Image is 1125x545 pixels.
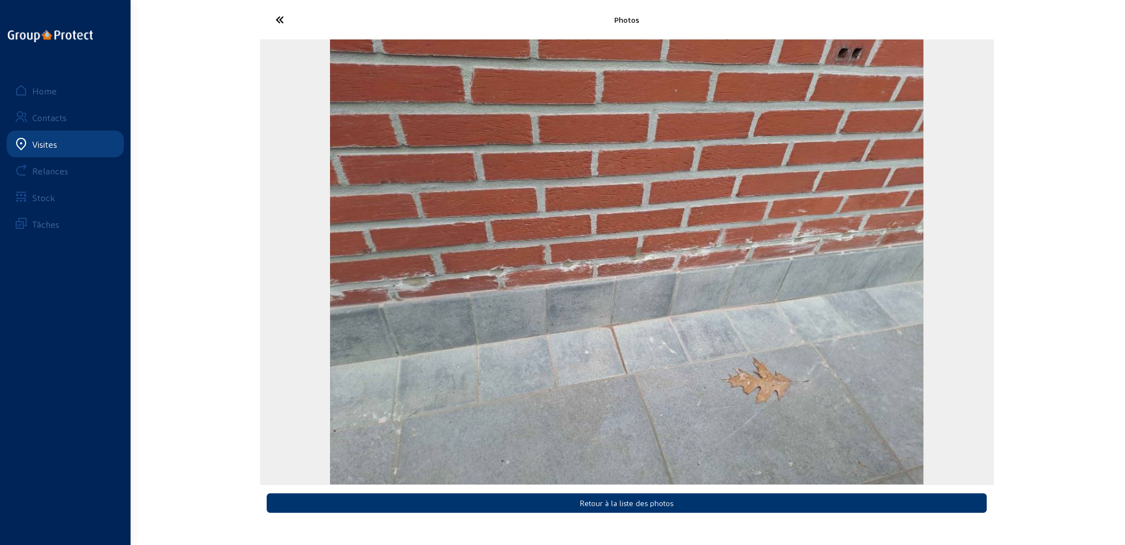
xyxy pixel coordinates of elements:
button: Retour à la liste des photos [267,493,987,513]
a: Stock [7,184,124,211]
img: f3dd54c3-553c-50f2-47af-4b109d9ade68.jpeg [330,39,923,484]
a: Home [7,77,124,104]
a: Visites [7,131,124,157]
div: Photos [382,15,871,24]
a: Tâches [7,211,124,237]
div: Stock [32,192,55,203]
div: Home [32,86,57,96]
swiper-slide: 1 / 1 [260,39,993,484]
div: Visites [32,139,57,149]
div: Relances [32,166,68,176]
a: Contacts [7,104,124,131]
img: logo-oneline.png [8,30,93,42]
div: Contacts [32,112,67,123]
a: Relances [7,157,124,184]
div: Tâches [32,219,59,229]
